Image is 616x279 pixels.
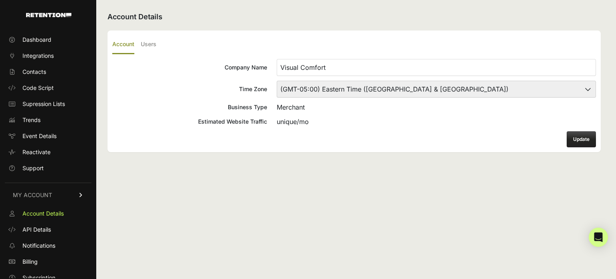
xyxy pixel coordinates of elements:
label: Users [141,35,156,54]
span: Account Details [22,210,64,218]
div: Business Type [112,103,267,111]
label: Account [112,35,134,54]
a: Billing [5,255,91,268]
img: Retention.com [26,13,71,17]
div: Open Intercom Messenger [589,228,608,247]
h2: Account Details [107,11,601,22]
a: Supression Lists [5,98,91,110]
span: Code Script [22,84,54,92]
a: Support [5,162,91,175]
a: Trends [5,114,91,126]
div: Merchant [277,102,596,112]
span: Supression Lists [22,100,65,108]
a: Reactivate [5,146,91,159]
div: unique/mo [277,117,596,126]
a: MY ACCOUNT [5,183,91,207]
span: Support [22,164,44,172]
span: Integrations [22,52,54,60]
div: Time Zone [112,85,267,93]
div: Company Name [112,63,267,71]
span: Trends [22,116,41,124]
span: Contacts [22,68,46,76]
button: Update [567,131,596,147]
a: Contacts [5,65,91,78]
a: API Details [5,223,91,236]
a: Integrations [5,49,91,62]
span: Notifications [22,242,55,250]
span: Dashboard [22,36,51,44]
a: Dashboard [5,33,91,46]
select: Time Zone [277,81,596,98]
span: MY ACCOUNT [13,191,52,199]
div: Estimated Website Traffic [112,118,267,126]
a: Event Details [5,130,91,143]
a: Notifications [5,239,91,252]
input: Company Name [277,59,596,76]
span: Reactivate [22,148,51,156]
a: Code Script [5,81,91,94]
span: API Details [22,226,51,234]
span: Event Details [22,132,57,140]
span: Billing [22,258,38,266]
a: Account Details [5,207,91,220]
